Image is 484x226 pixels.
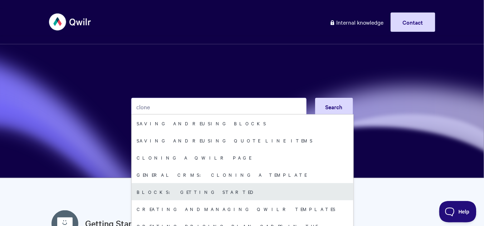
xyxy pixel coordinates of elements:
[391,12,435,32] a: Contact
[132,149,353,166] a: Cloning a Qwilr Page
[132,132,353,149] a: Saving and reusing quote line items
[132,200,353,217] a: Creating and managing Qwilr Templates
[326,103,343,111] span: Search
[315,98,353,116] button: Search
[132,183,353,200] a: Blocks: Getting Started
[324,12,389,32] a: Internal knowledge
[49,9,92,35] img: Qwilr Help Center
[132,115,353,132] a: Saving and reusing Blocks
[131,98,307,116] input: Search the knowledge base
[439,201,477,222] iframe: Toggle Customer Support
[132,166,353,183] a: General CRMs: Cloning a Template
